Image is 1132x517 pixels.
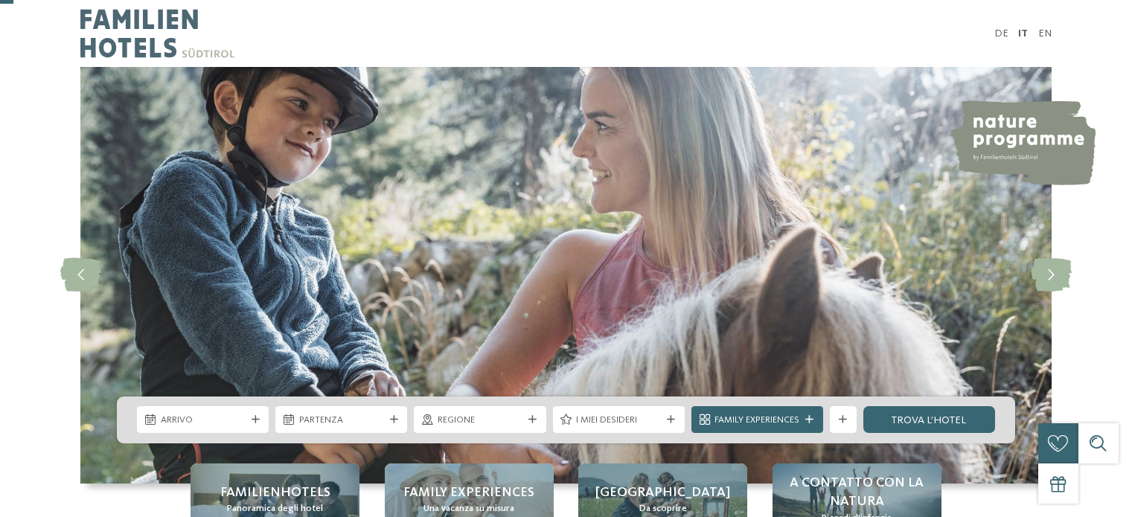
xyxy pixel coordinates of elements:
img: Family hotel Alto Adige: the happy family places! [80,67,1052,484]
span: I miei desideri [576,414,661,427]
span: Regione [438,414,522,427]
span: A contatto con la natura [786,474,928,511]
span: Familienhotels [220,484,330,502]
span: [GEOGRAPHIC_DATA] [595,484,730,502]
span: Da scoprire [639,502,687,516]
img: nature programme by Familienhotels Südtirol [948,100,1096,185]
a: EN [1038,28,1052,39]
span: Una vacanza su misura [423,502,514,516]
span: Arrivo [161,414,246,427]
a: trova l’hotel [863,406,995,433]
span: Partenza [299,414,384,427]
a: IT [1018,28,1028,39]
a: DE [994,28,1008,39]
span: Family Experiences [714,414,799,427]
span: Panoramica degli hotel [227,502,323,516]
span: Family experiences [403,484,534,502]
